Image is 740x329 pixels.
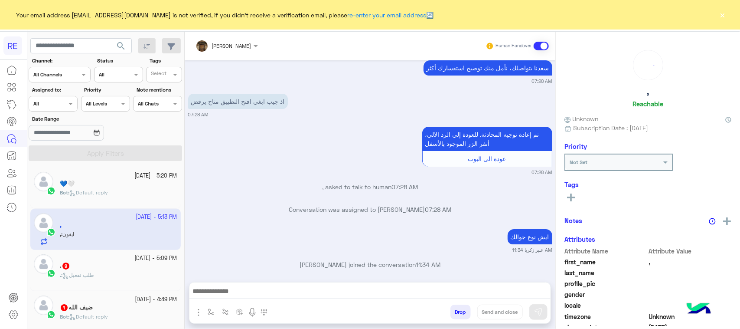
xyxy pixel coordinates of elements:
span: gender [564,290,647,299]
span: 9 [62,263,69,270]
label: Tags [150,57,181,65]
span: [PERSON_NAME] [212,43,251,49]
p: 9/10/2025, 7:28 AM [424,60,552,76]
span: Your email address [EMAIL_ADDRESS][DOMAIN_NAME] is not verified, if you didn't receive a verifica... [16,10,434,20]
h5: . [60,262,70,270]
p: 9/10/2025, 11:34 AM [508,229,552,244]
small: [DATE] - 5:20 PM [135,172,177,180]
span: 07:28 AM [425,206,451,213]
button: search [111,38,132,57]
button: Send and close [477,305,523,319]
span: first_name [564,257,647,266]
h5: , [647,87,649,97]
b: Not Set [570,159,587,165]
small: 07:28 AM [532,78,552,85]
span: search [116,41,126,51]
small: [DATE] - 5:09 PM [135,254,177,263]
span: null [649,301,732,310]
h6: Notes [564,217,582,224]
img: WhatsApp [47,269,55,278]
img: defaultAdmin.png [34,296,53,315]
h6: Attributes [564,235,595,243]
img: add [723,217,731,225]
label: Date Range [32,115,129,123]
span: Bot [60,313,68,320]
span: Default reply [69,189,108,196]
span: . [60,272,61,278]
button: Apply Filters [29,145,182,161]
span: عودة الى البوت [468,155,506,162]
span: Unknown [649,312,732,321]
span: profile_pic [564,279,647,288]
img: WhatsApp [47,187,55,195]
span: timezone [564,312,647,321]
span: , [649,257,732,266]
b: : [60,313,69,320]
h5: ضيف الله [60,304,93,311]
img: hulul-logo.png [684,294,714,325]
p: [PERSON_NAME] joined the conversation [188,260,552,269]
h5: 💙🤍 [60,180,75,188]
div: RE [3,36,22,55]
p: 9/10/2025, 7:28 AM [188,94,288,109]
h6: Reachable [632,100,663,108]
span: Attribute Name [564,247,647,256]
button: create order [233,305,247,319]
h6: Tags [564,181,731,188]
a: re-enter your email address [348,11,427,19]
button: select flow [204,305,218,319]
img: send attachment [193,307,204,318]
span: 11:34 AM [416,261,440,268]
span: locale [564,301,647,310]
b: : [60,272,62,278]
img: make a call [261,309,267,316]
img: defaultAdmin.png [34,172,53,191]
p: 9/10/2025, 7:28 AM [422,127,552,151]
span: last_name [564,268,647,277]
img: select flow [208,309,215,316]
small: [DATE] - 4:49 PM [135,296,177,304]
span: Subscription Date : [DATE] [573,123,648,132]
img: Trigger scenario [222,309,229,316]
label: Channel: [32,57,90,65]
img: send voice note [247,307,258,318]
label: Note mentions [137,86,181,94]
label: Priority [84,86,129,94]
button: Drop [450,305,471,319]
div: loading... [636,53,661,78]
span: 1 [61,304,68,311]
span: طلب تفعيل [62,272,94,278]
span: 07:28 AM [391,183,418,191]
img: WhatsApp [47,310,55,319]
small: Human Handover [496,43,532,49]
small: 07:28 AM [188,111,209,118]
span: Default reply [69,313,108,320]
span: null [649,290,732,299]
button: Trigger scenario [218,305,233,319]
button: × [718,10,727,19]
span: Unknown [564,114,598,123]
img: notes [709,218,716,225]
img: defaultAdmin.png [34,254,53,274]
b: : [60,189,69,196]
small: عبير زكريا 11:34 AM [512,247,552,253]
p: Conversation was assigned to [PERSON_NAME] [188,205,552,214]
h6: Priority [564,142,587,150]
p: , asked to talk to human [188,182,552,191]
span: Bot [60,189,68,196]
label: Assigned to: [32,86,77,94]
small: 07:28 AM [532,169,552,176]
img: create order [236,309,243,316]
img: send message [534,308,543,316]
span: Attribute Value [649,247,732,256]
div: Select [150,69,166,79]
label: Status [97,57,142,65]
